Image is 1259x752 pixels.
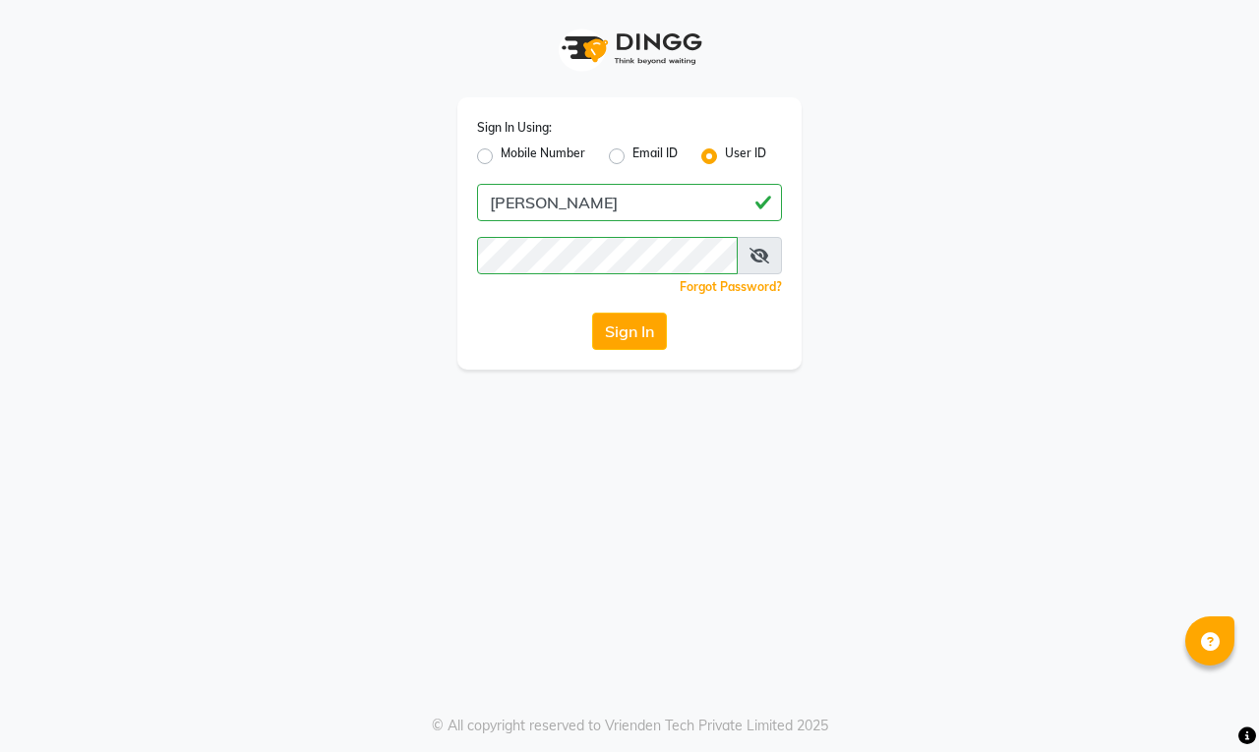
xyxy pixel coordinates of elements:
img: logo1.svg [551,20,708,78]
iframe: chat widget [1176,673,1239,732]
label: User ID [725,145,766,168]
label: Mobile Number [501,145,585,168]
button: Sign In [592,313,667,350]
input: Username [477,184,782,221]
input: Username [477,237,738,274]
a: Forgot Password? [680,279,782,294]
label: Sign In Using: [477,119,552,137]
label: Email ID [632,145,678,168]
